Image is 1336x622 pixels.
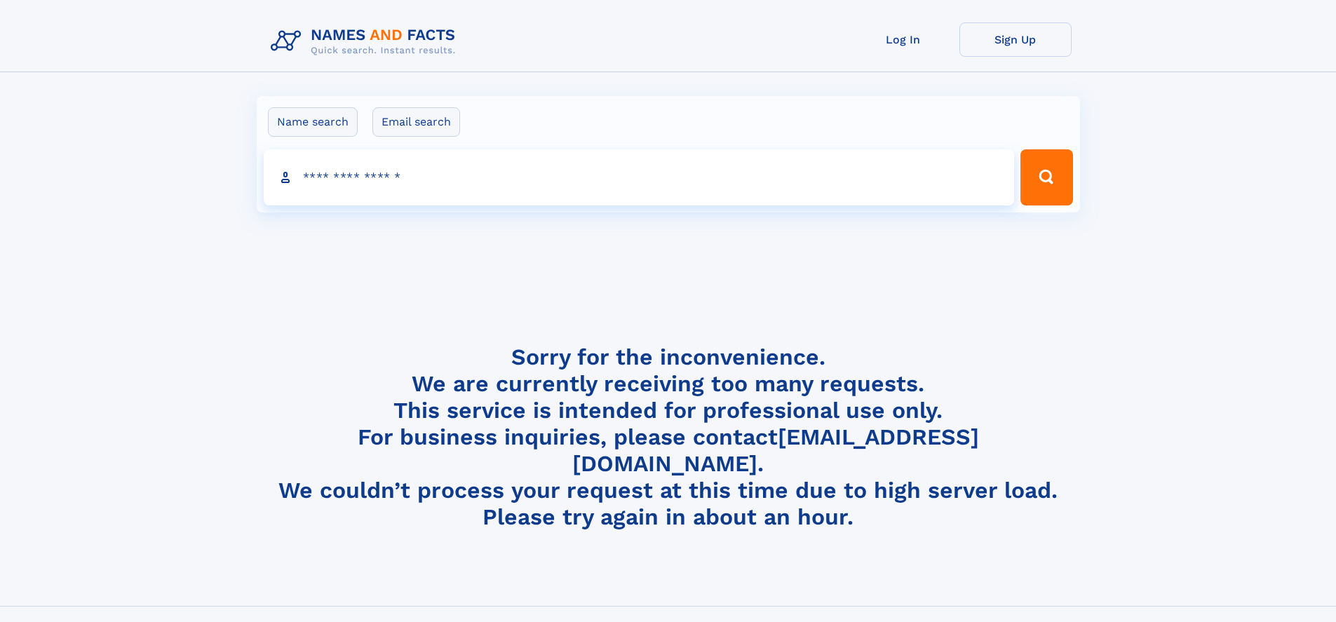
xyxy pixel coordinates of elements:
[847,22,959,57] a: Log In
[959,22,1072,57] a: Sign Up
[572,424,979,477] a: [EMAIL_ADDRESS][DOMAIN_NAME]
[372,107,460,137] label: Email search
[1020,149,1072,205] button: Search Button
[265,22,467,60] img: Logo Names and Facts
[265,344,1072,531] h4: Sorry for the inconvenience. We are currently receiving too many requests. This service is intend...
[264,149,1015,205] input: search input
[268,107,358,137] label: Name search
